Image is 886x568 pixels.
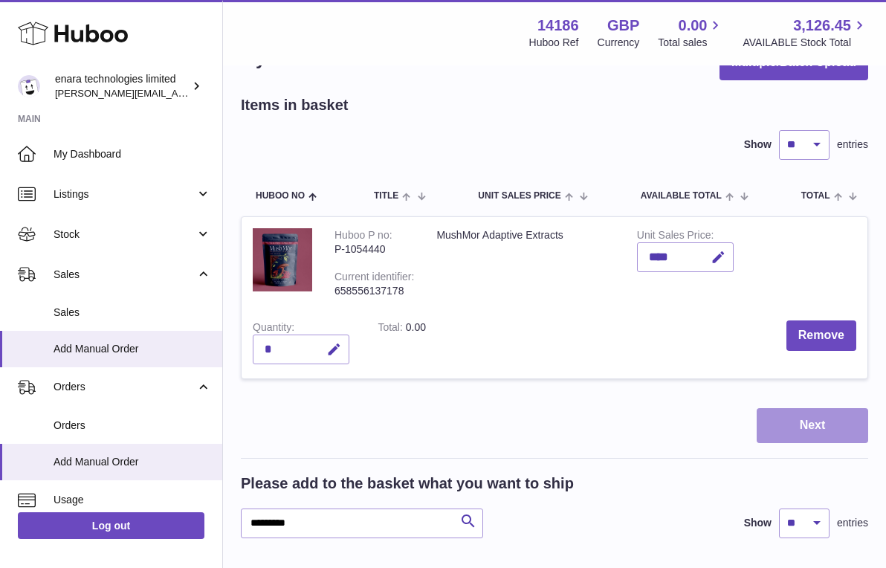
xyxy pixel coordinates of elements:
span: Huboo no [256,191,305,201]
span: [PERSON_NAME][EMAIL_ADDRESS][DOMAIN_NAME] [55,87,298,99]
span: 0.00 [406,321,426,333]
span: My Dashboard [54,147,211,161]
label: Unit Sales Price [637,229,714,245]
div: enara technologies limited [55,72,189,100]
span: Orders [54,419,211,433]
img: MushMor Adaptive Extracts [253,228,312,292]
span: Usage [54,493,211,507]
label: Quantity [253,321,294,337]
span: Orders [54,380,195,394]
span: 3,126.45 [793,16,851,36]
span: Add Manual Order [54,455,211,469]
span: Sales [54,268,195,282]
strong: 14186 [537,16,579,36]
span: Stock [54,227,195,242]
label: Show [744,516,772,530]
a: Log out [18,512,204,539]
span: Add Manual Order [54,342,211,356]
div: Currency [598,36,640,50]
div: 658556137178 [334,284,414,298]
span: Title [374,191,398,201]
label: Show [744,138,772,152]
span: AVAILABLE Stock Total [743,36,868,50]
a: 3,126.45 AVAILABLE Stock Total [743,16,868,50]
a: 0.00 Total sales [658,16,724,50]
span: Sales [54,306,211,320]
h2: Items in basket [241,95,349,115]
span: 0.00 [679,16,708,36]
h2: Please add to the basket what you want to ship [241,474,574,494]
button: Remove [786,320,856,351]
div: P-1054440 [334,242,414,256]
div: Huboo Ref [529,36,579,50]
strong: GBP [607,16,639,36]
span: Listings [54,187,195,201]
span: entries [837,516,868,530]
span: AVAILABLE Total [641,191,722,201]
span: Total [801,191,830,201]
span: Unit Sales Price [478,191,560,201]
button: Next [757,408,868,443]
div: Huboo P no [334,229,392,245]
span: Total sales [658,36,724,50]
div: Current identifier [334,271,414,286]
label: Total [378,321,405,337]
td: MushMor Adaptive Extracts [425,217,625,309]
span: entries [837,138,868,152]
img: Dee@enara.co [18,75,40,97]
